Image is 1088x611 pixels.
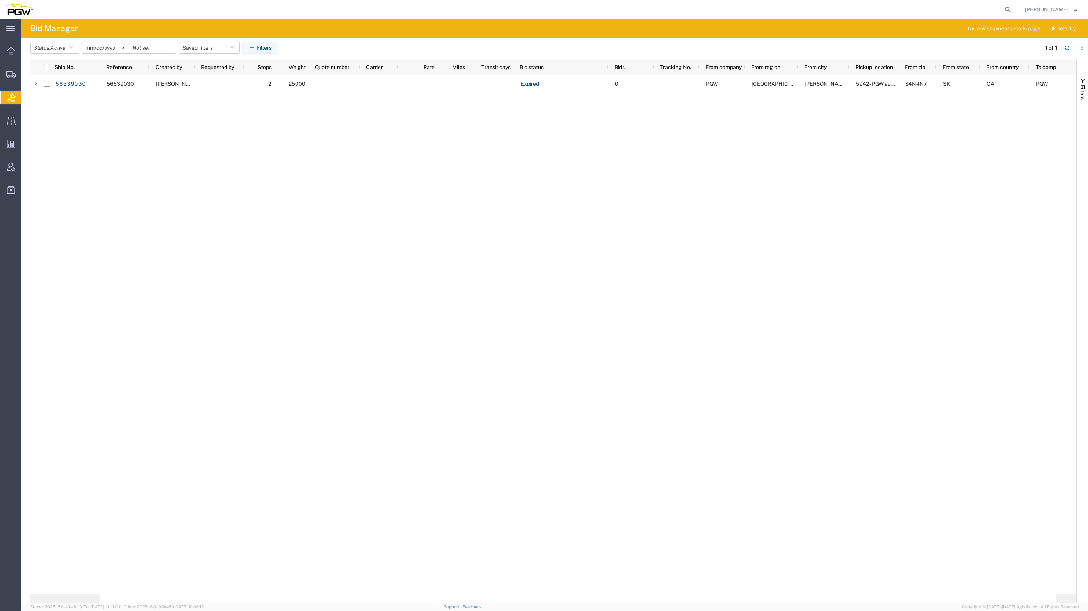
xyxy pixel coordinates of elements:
span: From region [751,64,780,70]
span: SK [943,81,950,87]
span: Bids [615,64,625,70]
span: Active [50,45,66,51]
span: 2 [268,81,271,87]
span: PGW [1036,81,1048,87]
button: Ok, let's try [1043,22,1082,35]
span: North America [752,81,806,87]
span: Rate [404,64,435,70]
span: Created by [156,64,182,70]
a: 56539030 [55,78,86,90]
img: logo [5,4,33,15]
span: From country [986,64,1019,70]
span: Ksenia Gushchina-Kerecz [1025,5,1068,14]
span: CA [987,81,994,87]
button: [PERSON_NAME] [1025,5,1077,14]
button: Status:Active [30,42,79,54]
span: From city [804,64,827,70]
input: Not set [82,42,129,53]
span: Bid status [520,64,544,70]
a: Expired [520,78,539,90]
span: Amber Hickey [156,81,199,87]
span: S4N4N7 [905,81,927,87]
a: Support [444,605,463,609]
span: Tracking No. [660,64,691,70]
span: REGINA [805,81,848,87]
span: [DATE] 10:10:00 [91,605,120,609]
span: From company [706,64,742,70]
span: [DATE] 10:06:13 [174,605,204,609]
span: From state [943,64,969,70]
span: Requested by [201,64,234,70]
span: Filters [1080,85,1086,100]
span: Pickup location [855,64,893,70]
input: Not set [129,42,176,53]
span: From zip [905,64,925,70]
span: 0 [615,81,618,87]
span: Quote number [315,64,349,70]
button: Saved filters [179,42,240,54]
span: 56539030 [107,81,134,87]
span: Reference [106,64,132,70]
span: Transit days [474,64,511,70]
a: Feedback [462,605,482,609]
span: Server: 2025.18.0-a0edd1917ac [30,605,120,609]
span: To company [1036,64,1065,70]
span: 25000 [289,81,305,87]
button: Filters [242,42,278,54]
span: Weight [281,64,306,70]
span: Ship No. [55,64,75,70]
span: 5942 - PGW autoglass - Regina [856,81,966,87]
span: PGW [706,81,718,87]
span: Stops [250,64,272,70]
span: Miles [444,64,465,70]
h4: Bid Manager [30,19,78,38]
span: Copyright © [DATE]-[DATE] Agistix Inc., All Rights Reserved [962,604,1079,610]
span: Client: 2025.18.0-198a450 [124,605,204,609]
span: Try new shipment details page [967,25,1040,33]
div: 1 of 1 [1045,44,1058,52]
span: Carrier [366,64,383,70]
